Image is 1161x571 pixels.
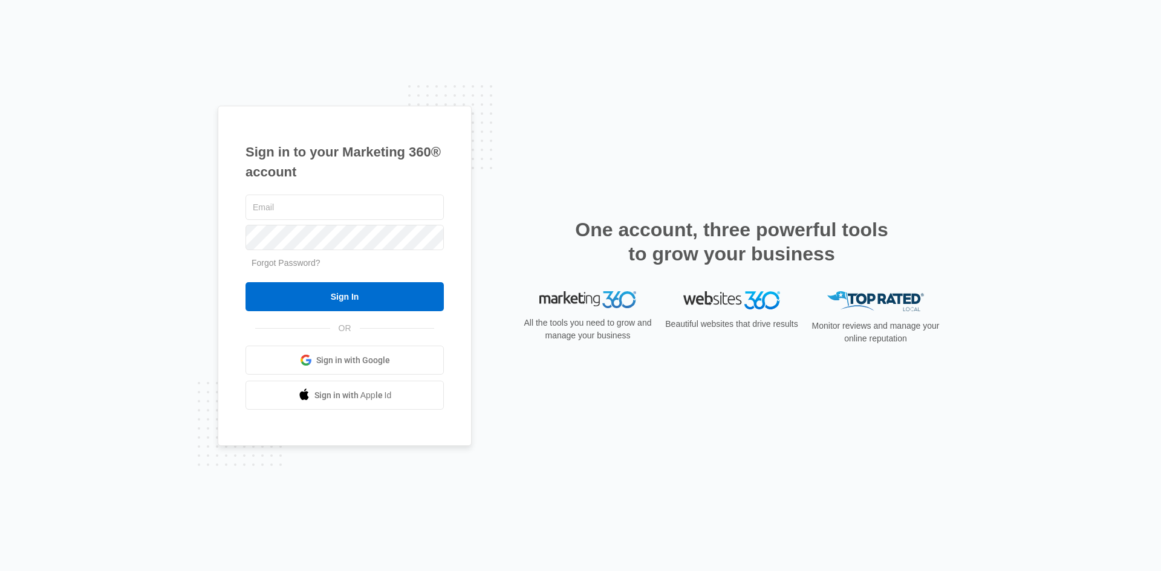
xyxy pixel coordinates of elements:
[246,195,444,220] input: Email
[316,354,390,367] span: Sign in with Google
[539,291,636,308] img: Marketing 360
[246,346,444,375] a: Sign in with Google
[246,282,444,311] input: Sign In
[664,318,799,331] p: Beautiful websites that drive results
[314,389,392,402] span: Sign in with Apple Id
[330,322,360,335] span: OR
[520,317,655,342] p: All the tools you need to grow and manage your business
[252,258,320,268] a: Forgot Password?
[808,320,943,345] p: Monitor reviews and manage your online reputation
[827,291,924,311] img: Top Rated Local
[571,218,892,266] h2: One account, three powerful tools to grow your business
[246,142,444,182] h1: Sign in to your Marketing 360® account
[683,291,780,309] img: Websites 360
[246,381,444,410] a: Sign in with Apple Id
